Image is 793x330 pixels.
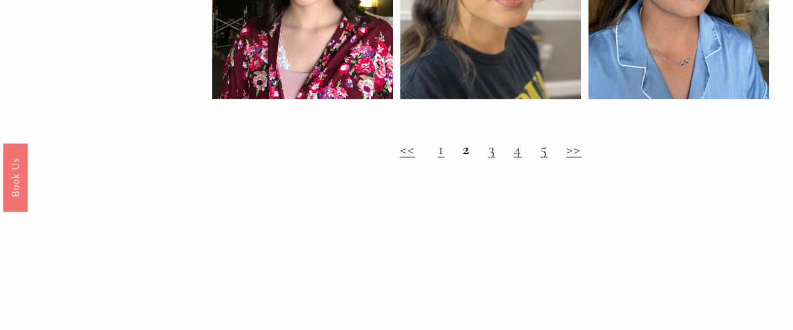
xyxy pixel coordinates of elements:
[488,138,495,158] a: 3
[463,138,470,158] strong: 2
[540,138,547,158] a: 5
[399,138,415,158] a: <<
[438,138,444,158] a: 1
[566,138,582,158] a: >>
[3,143,28,211] a: Book Us
[513,138,522,158] a: 4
